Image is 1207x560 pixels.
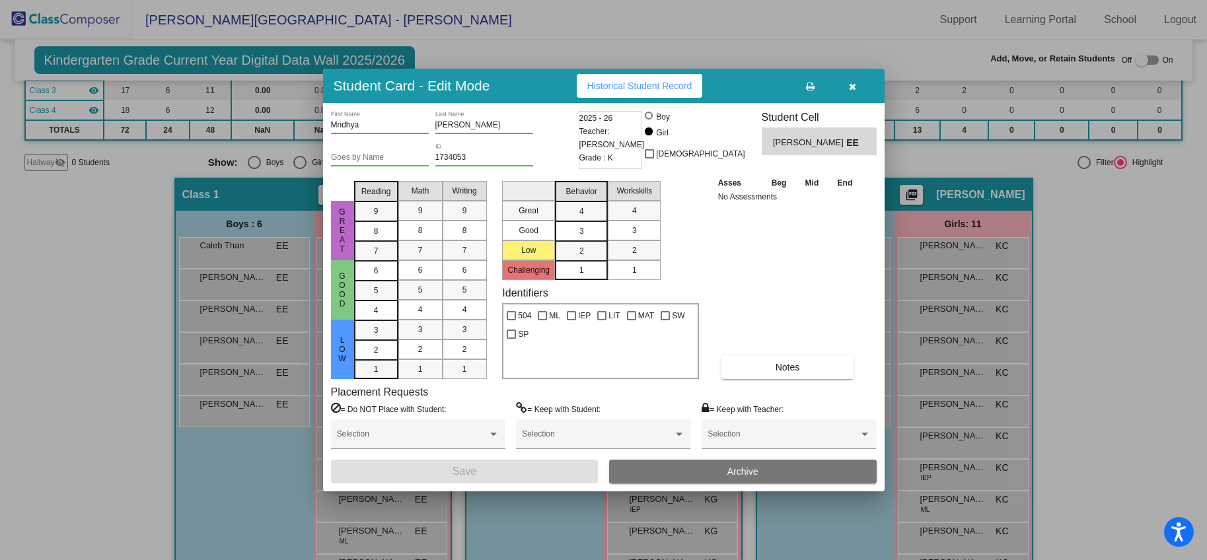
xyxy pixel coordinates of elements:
[336,335,348,363] span: Low
[435,153,533,162] input: Enter ID
[462,343,467,355] span: 2
[579,125,645,151] span: Teacher: [PERSON_NAME]
[374,205,379,217] span: 9
[609,460,877,483] button: Archive
[566,186,597,197] span: Behavior
[374,285,379,297] span: 5
[418,264,423,276] span: 6
[579,225,584,237] span: 3
[518,326,529,342] span: SP
[462,304,467,316] span: 4
[374,344,379,356] span: 2
[632,244,637,256] span: 2
[374,245,379,257] span: 7
[672,308,684,324] span: SW
[632,225,637,236] span: 3
[579,245,584,257] span: 2
[462,205,467,217] span: 9
[418,225,423,236] span: 8
[374,324,379,336] span: 3
[462,284,467,296] span: 5
[638,308,654,324] span: MAT
[462,363,467,375] span: 1
[453,466,476,477] span: Save
[361,186,391,197] span: Reading
[331,460,599,483] button: Save
[702,402,784,415] label: = Keep with Teacher:
[331,386,429,398] label: Placement Requests
[418,244,423,256] span: 7
[632,205,637,217] span: 4
[608,308,620,324] span: LIT
[762,111,877,123] h3: Student Cell
[579,151,613,164] span: Grade : K
[655,111,670,123] div: Boy
[412,185,429,197] span: Math
[715,176,762,190] th: Asses
[579,264,584,276] span: 1
[587,81,692,91] span: Historical Student Record
[374,225,379,237] span: 8
[828,176,862,190] th: End
[656,146,745,162] span: [DEMOGRAPHIC_DATA]
[632,264,637,276] span: 1
[418,324,423,335] span: 3
[462,225,467,236] span: 8
[516,402,601,415] label: = Keep with Student:
[549,308,560,324] span: ML
[846,136,865,150] span: EE
[518,308,531,324] span: 504
[715,190,862,203] td: No Assessments
[655,127,669,139] div: Girl
[418,205,423,217] span: 9
[336,271,348,308] span: Good
[336,207,348,254] span: Great
[462,264,467,276] span: 6
[331,153,429,162] input: goes by name
[577,74,703,98] button: Historical Student Record
[374,304,379,316] span: 4
[374,265,379,277] span: 6
[331,402,447,415] label: = Do NOT Place with Student:
[579,205,584,217] span: 4
[374,363,379,375] span: 1
[502,287,548,299] label: Identifiers
[578,308,591,324] span: IEP
[796,176,828,190] th: Mid
[616,185,652,197] span: Workskills
[762,176,796,190] th: Beg
[418,304,423,316] span: 4
[418,343,423,355] span: 2
[462,324,467,335] span: 3
[334,77,490,94] h3: Student Card - Edit Mode
[462,244,467,256] span: 7
[773,136,846,150] span: [PERSON_NAME]
[579,112,613,125] span: 2025 - 26
[727,466,758,477] span: Archive
[776,362,800,372] span: Notes
[452,185,476,197] span: Writing
[418,284,423,296] span: 5
[418,363,423,375] span: 1
[721,355,854,379] button: Notes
